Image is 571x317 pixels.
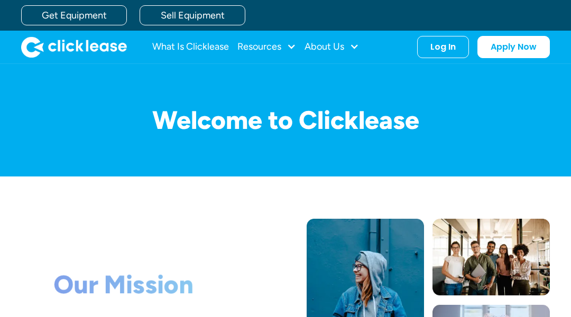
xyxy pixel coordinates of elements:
[21,36,127,58] img: Clicklease logo
[53,269,297,300] h1: Our Mission
[237,36,296,58] div: Resources
[21,5,127,25] a: Get Equipment
[430,42,456,52] div: Log In
[140,5,245,25] a: Sell Equipment
[305,36,359,58] div: About Us
[21,36,127,58] a: home
[21,106,550,134] h1: Welcome to Clicklease
[477,36,550,58] a: Apply Now
[152,36,229,58] a: What Is Clicklease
